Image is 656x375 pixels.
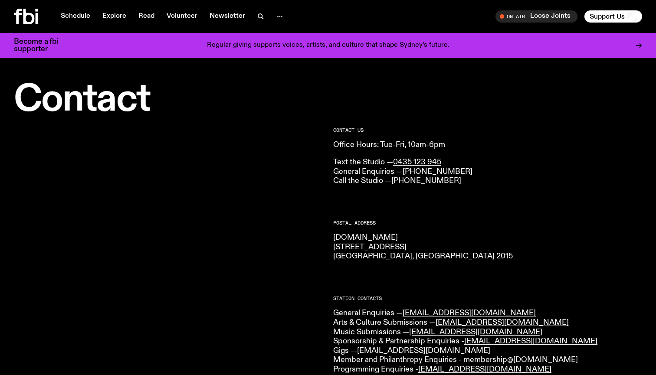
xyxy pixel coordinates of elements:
[584,10,642,23] button: Support Us
[161,10,203,23] a: Volunteer
[333,140,642,150] p: Office Hours: Tue-Fri, 10am-6pm
[333,221,642,225] h2: Postal Address
[590,13,625,20] span: Support Us
[357,347,490,355] a: [EMAIL_ADDRESS][DOMAIN_NAME]
[418,365,551,373] a: [EMAIL_ADDRESS][DOMAIN_NAME]
[436,319,569,326] a: [EMAIL_ADDRESS][DOMAIN_NAME]
[204,10,250,23] a: Newsletter
[97,10,131,23] a: Explore
[495,10,577,23] button: On AirLoose Joints
[133,10,160,23] a: Read
[333,296,642,301] h2: Station Contacts
[14,82,323,117] h1: Contact
[333,128,642,133] h2: CONTACT US
[333,233,642,261] p: [DOMAIN_NAME] [STREET_ADDRESS] [GEOGRAPHIC_DATA], [GEOGRAPHIC_DATA] 2015
[207,42,449,49] p: Regular giving supports voices, artists, and culture that shape Sydney’s future.
[333,158,642,186] p: Text the Studio — General Enquiries — Call the Studio —
[403,309,536,317] a: [EMAIL_ADDRESS][DOMAIN_NAME]
[56,10,95,23] a: Schedule
[14,38,69,53] h3: Become a fbi supporter
[393,158,441,166] a: 0435 123 945
[464,337,597,345] a: [EMAIL_ADDRESS][DOMAIN_NAME]
[403,168,472,176] a: [PHONE_NUMBER]
[409,328,542,336] a: [EMAIL_ADDRESS][DOMAIN_NAME]
[391,177,461,185] a: [PHONE_NUMBER]
[507,356,578,364] a: @[DOMAIN_NAME]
